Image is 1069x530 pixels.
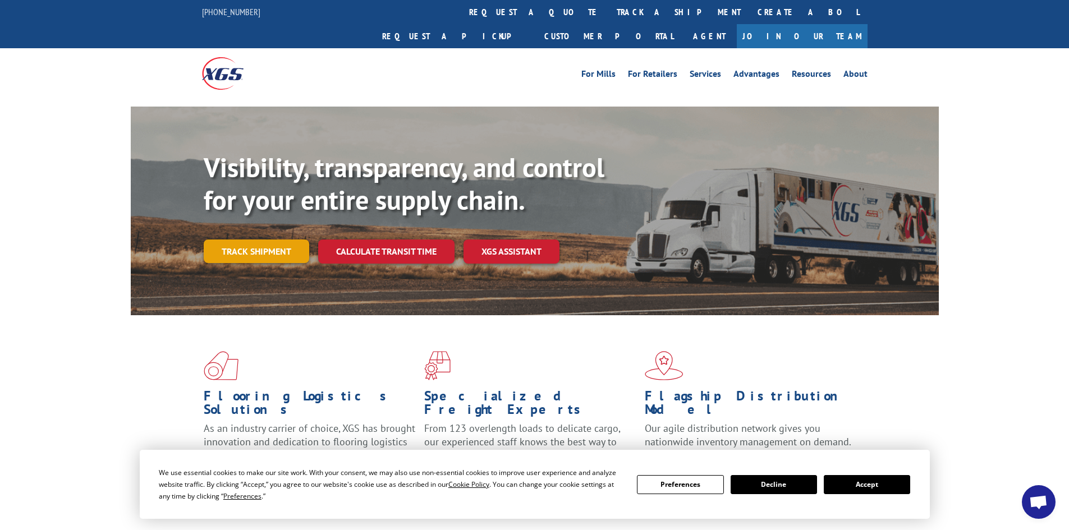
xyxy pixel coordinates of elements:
a: XGS ASSISTANT [464,239,559,264]
a: Join Our Team [737,24,868,48]
a: Track shipment [204,239,309,263]
a: For Retailers [628,70,677,82]
button: Decline [731,475,817,494]
a: Calculate transit time [318,239,455,264]
span: Cookie Policy [448,480,489,489]
h1: Flagship Distribution Model [645,389,857,422]
div: Cookie Consent Prompt [140,450,930,519]
a: [PHONE_NUMBER] [202,6,260,17]
a: Advantages [733,70,779,82]
p: From 123 overlength loads to delicate cargo, our experienced staff knows the best way to move you... [424,422,636,472]
a: About [843,70,868,82]
a: Customer Portal [536,24,682,48]
a: Services [690,70,721,82]
h1: Flooring Logistics Solutions [204,389,416,422]
div: Open chat [1022,485,1056,519]
a: Resources [792,70,831,82]
img: xgs-icon-focused-on-flooring-red [424,351,451,380]
b: Visibility, transparency, and control for your entire supply chain. [204,150,604,217]
img: xgs-icon-flagship-distribution-model-red [645,351,683,380]
span: Our agile distribution network gives you nationwide inventory management on demand. [645,422,851,448]
div: We use essential cookies to make our site work. With your consent, we may also use non-essential ... [159,467,623,502]
a: For Mills [581,70,616,82]
a: Request a pickup [374,24,536,48]
button: Preferences [637,475,723,494]
h1: Specialized Freight Experts [424,389,636,422]
span: Preferences [223,491,261,501]
span: As an industry carrier of choice, XGS has brought innovation and dedication to flooring logistics... [204,422,415,462]
a: Agent [682,24,737,48]
img: xgs-icon-total-supply-chain-intelligence-red [204,351,238,380]
button: Accept [824,475,910,494]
